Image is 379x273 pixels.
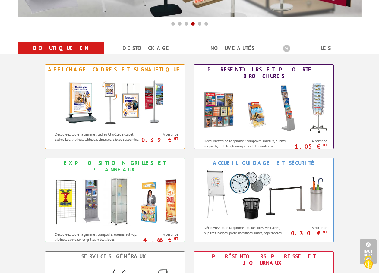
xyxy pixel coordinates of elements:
[323,229,327,234] sup: HT
[204,225,290,235] p: Découvrez toute la gamme : guides files, vestiaires, pupitres, badges, porte-messages, urnes, pap...
[45,64,185,149] a: Affichage Cadres et Signalétique Affichage Cadres et Signalétique Découvrez toute la gamme : cadr...
[55,232,141,242] p: Découvrez toute la gamme : comptoirs, totems, roll-up, vitrines, panneaux et grilles métalliques.
[197,168,330,222] img: Accueil Guidage et Sécurité
[59,74,171,129] img: Affichage Cadres et Signalétique
[55,132,141,142] p: Découvrez toute la gamme : cadres Clic-Clac à clapet, cadres Led, vitrines, tableaux, cimaises, c...
[143,232,178,237] span: A partir de
[204,138,290,154] p: Découvrez toute la gamme : comptoirs, muraux, pliants, sur pieds, mobiles, tourniquets et de nomb...
[140,138,178,142] p: 0.39 €
[47,66,183,73] div: Affichage Cadres et Signalétique
[197,81,330,135] img: Présentoirs et Porte-brochures
[194,64,334,149] a: Présentoirs et Porte-brochures Présentoirs et Porte-brochures Découvrez toute la gamme : comptoir...
[25,43,96,64] a: Boutique en ligne
[45,158,185,242] a: Exposition Grilles et Panneaux Exposition Grilles et Panneaux Découvrez toute la gamme : comptoir...
[196,253,332,266] div: Présentoirs Presse et Journaux
[47,160,183,173] div: Exposition Grilles et Panneaux
[143,132,178,137] span: A partir de
[174,236,178,241] sup: HT
[323,143,327,148] sup: HT
[289,231,327,235] p: 0.30 €
[194,158,334,242] a: Accueil Guidage et Sécurité Accueil Guidage et Sécurité Découvrez toute la gamme : guides files, ...
[47,253,183,260] div: Services Généraux
[174,136,178,141] sup: HT
[49,174,181,229] img: Exposition Grilles et Panneaux
[358,253,379,273] button: Cookies (fenêtre modale)
[283,43,358,55] b: Les promotions
[360,239,377,264] a: Haut de la page
[283,43,354,64] a: Les promotions
[292,225,327,230] span: A partir de
[292,139,327,143] span: A partir de
[111,43,182,54] a: Destockage
[289,145,327,148] p: 1.05 €
[140,238,178,242] p: 4.66 €
[196,160,332,166] div: Accueil Guidage et Sécurité
[361,255,376,270] img: Cookies (fenêtre modale)
[196,66,332,80] div: Présentoirs et Porte-brochures
[197,43,268,54] a: nouveautés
